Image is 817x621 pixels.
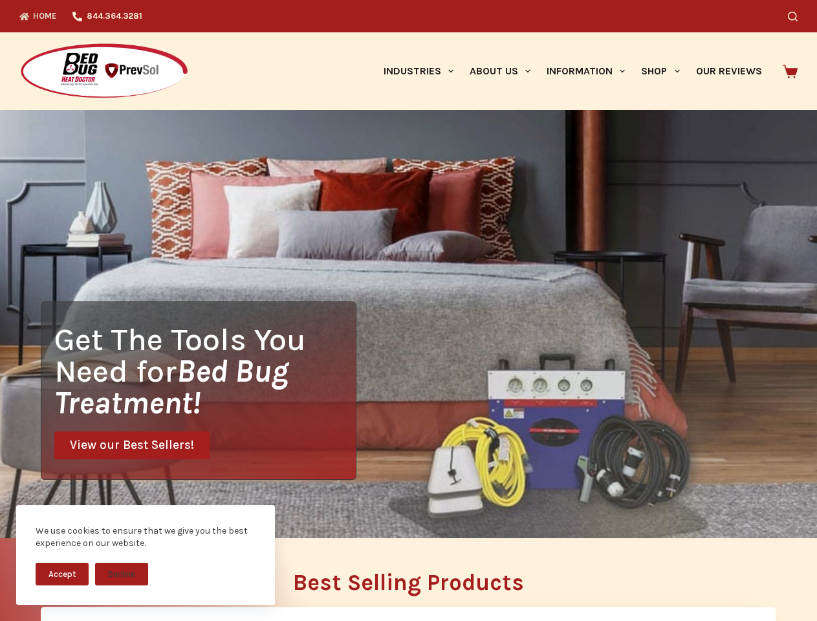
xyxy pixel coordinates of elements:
[461,32,538,110] a: About Us
[375,32,461,110] a: Industries
[788,12,798,21] button: Search
[36,563,89,585] button: Accept
[95,563,148,585] button: Decline
[539,32,633,110] a: Information
[375,32,770,110] nav: Primary
[688,32,770,110] a: Our Reviews
[54,323,356,419] h1: Get The Tools You Need for
[10,5,49,44] button: Open LiveChat chat widget
[54,431,210,459] a: View our Best Sellers!
[70,439,194,452] span: View our Best Sellers!
[19,43,189,100] img: Prevsol/Bed Bug Heat Doctor
[633,32,688,110] a: Shop
[54,353,289,421] i: Bed Bug Treatment!
[36,525,256,550] div: We use cookies to ensure that we give you the best experience on our website.
[41,571,776,594] h2: Best Selling Products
